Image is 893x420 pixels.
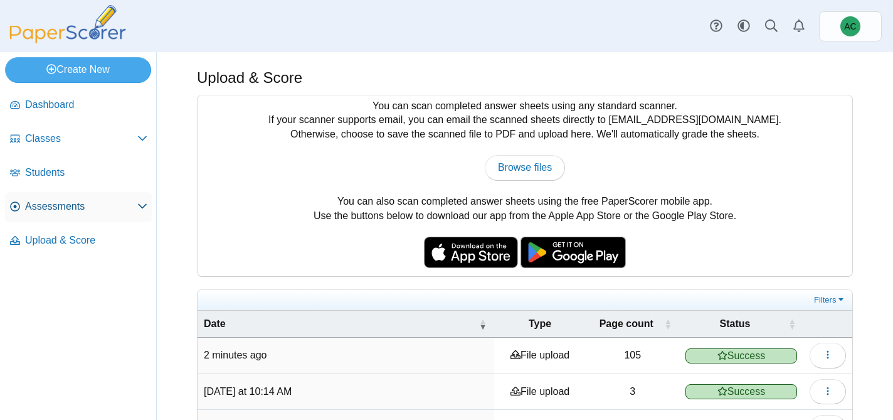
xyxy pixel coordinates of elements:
div: You can scan completed answer sheets using any standard scanner. If your scanner supports email, ... [198,95,852,276]
img: PaperScorer [5,5,130,43]
a: Create New [5,57,151,82]
span: Success [685,384,797,399]
span: Students [25,166,147,180]
td: File upload [494,338,586,374]
span: Andrew Christman [840,16,860,36]
a: Assessments [5,192,152,222]
a: Alerts [785,13,813,40]
a: Browse files [485,155,565,180]
span: Browse files [498,162,552,173]
span: Upload & Score [25,234,147,247]
td: File upload [494,374,586,410]
a: Filters [811,294,849,306]
a: Students [5,158,152,188]
img: google-play-badge.png [520,237,626,268]
span: Page count [600,318,653,329]
a: Classes [5,124,152,154]
span: Status [720,318,751,329]
span: Success [685,348,797,363]
time: Aug 7, 2025 at 10:14 AM [204,386,292,397]
span: Dashboard [25,98,147,112]
span: Andrew Christman [844,22,856,31]
img: apple-store-badge.svg [424,237,518,268]
a: PaperScorer [5,35,130,45]
span: Assessments [25,200,137,213]
span: Date : Activate to remove sorting [479,311,487,337]
a: Andrew Christman [819,11,882,41]
span: Page count : Activate to sort [664,311,672,337]
span: Status : Activate to sort [788,311,796,337]
span: Type [529,318,551,329]
a: Upload & Score [5,226,152,256]
a: Dashboard [5,90,152,121]
span: Classes [25,132,137,146]
span: Date [204,318,226,329]
td: 3 [586,374,680,410]
time: Aug 12, 2025 at 2:17 PM [204,350,267,360]
td: 105 [586,338,680,374]
h1: Upload & Score [197,67,302,89]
